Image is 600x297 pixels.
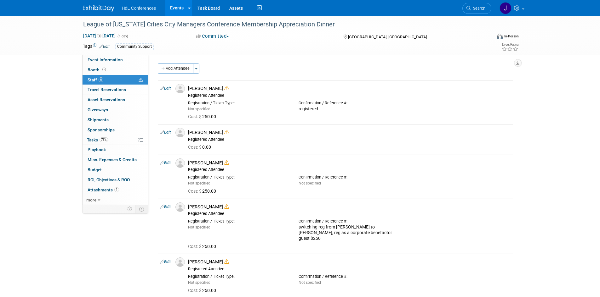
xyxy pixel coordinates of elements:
[88,67,107,72] span: Booth
[83,65,148,75] a: Booth
[122,6,156,11] span: HdL Conferences
[88,127,115,132] span: Sponsorships
[100,137,108,142] span: 75%
[500,2,511,14] img: Johnny Nguyen
[188,181,210,185] span: Not specified
[88,177,130,182] span: ROI, Objectives & ROO
[348,35,427,39] span: [GEOGRAPHIC_DATA], [GEOGRAPHIC_DATA]
[188,219,289,224] div: Registration / Ticket Type:
[88,57,123,62] span: Event Information
[188,101,289,106] div: Registration / Ticket Type:
[299,106,400,112] div: registered
[88,167,102,172] span: Budget
[188,259,510,265] div: [PERSON_NAME]
[83,5,114,12] img: ExhibitDay
[224,86,229,91] i: Double-book Warning!
[139,77,143,83] span: Potential Scheduling Conflict -- at least one attendee is tagged in another overlapping event.
[188,175,289,180] div: Registration / Ticket Type:
[188,225,210,229] span: Not specified
[188,145,214,150] span: 0.00
[135,205,148,213] td: Toggle Event Tabs
[188,288,202,293] span: Cost: $
[87,137,108,142] span: Tasks
[88,117,109,122] span: Shipments
[88,107,108,112] span: Giveaways
[299,175,400,180] div: Confirmation / Reference #:
[224,204,229,209] i: Double-book Warning!
[188,114,219,119] span: 250.00
[299,101,400,106] div: Confirmation / Reference #:
[160,161,171,165] a: Edit
[160,260,171,264] a: Edit
[188,244,202,249] span: Cost: $
[83,55,148,65] a: Event Information
[88,87,126,92] span: Travel Reservations
[188,114,202,119] span: Cost: $
[188,167,510,172] div: Registered Attendee
[462,3,491,14] a: Search
[188,244,219,249] span: 250.00
[83,145,148,155] a: Playbook
[83,155,148,165] a: Misc. Expenses & Credits
[188,137,510,142] div: Registered Attendee
[188,129,510,135] div: [PERSON_NAME]
[88,157,137,162] span: Misc. Expenses & Credits
[115,43,154,50] div: Community Support
[124,205,135,213] td: Personalize Event Tab Strip
[299,224,400,241] div: switching reg from [PERSON_NAME] to [PERSON_NAME]; reg as a corporate benefactor guest $250
[224,259,229,264] i: Double-book Warning!
[175,84,185,93] img: Associate-Profile-5.png
[188,274,289,279] div: Registration / Ticket Type:
[86,197,96,202] span: more
[504,34,519,39] div: In-Person
[83,115,148,125] a: Shipments
[188,160,510,166] div: [PERSON_NAME]
[83,75,148,85] a: Staff6
[83,165,148,175] a: Budget
[88,147,106,152] span: Playbook
[188,280,210,285] span: Not specified
[160,86,171,91] a: Edit
[299,181,321,185] span: Not specified
[175,128,185,137] img: Associate-Profile-5.png
[194,33,231,40] button: Committed
[299,280,321,285] span: Not specified
[188,85,510,91] div: [PERSON_NAME]
[188,288,219,293] span: 250.00
[99,77,103,82] span: 6
[83,33,116,39] span: [DATE] [DATE]
[188,267,510,272] div: Registered Attendee
[188,189,202,194] span: Cost: $
[83,195,148,205] a: more
[160,130,171,135] a: Edit
[454,33,519,42] div: Event Format
[471,6,485,11] span: Search
[188,211,510,216] div: Registered Attendee
[88,77,103,82] span: Staff
[117,34,128,38] span: (1 day)
[175,158,185,168] img: Associate-Profile-5.png
[497,34,503,39] img: Format-Inperson.png
[188,189,219,194] span: 250.00
[158,63,193,74] button: Add Attendee
[83,105,148,115] a: Giveaways
[175,202,185,212] img: Associate-Profile-5.png
[188,107,210,111] span: Not specified
[83,95,148,105] a: Asset Reservations
[83,85,148,95] a: Travel Reservations
[83,43,110,50] td: Tags
[224,160,229,165] i: Double-book Warning!
[96,33,102,38] span: to
[175,257,185,267] img: Associate-Profile-5.png
[299,219,400,224] div: Confirmation / Reference #:
[160,205,171,209] a: Edit
[83,125,148,135] a: Sponsorships
[88,187,119,192] span: Attachments
[83,175,148,185] a: ROI, Objectives & ROO
[101,67,107,72] span: Booth not reserved yet
[88,97,125,102] span: Asset Reservations
[83,135,148,145] a: Tasks75%
[114,187,119,192] span: 1
[188,93,510,98] div: Registered Attendee
[99,44,110,49] a: Edit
